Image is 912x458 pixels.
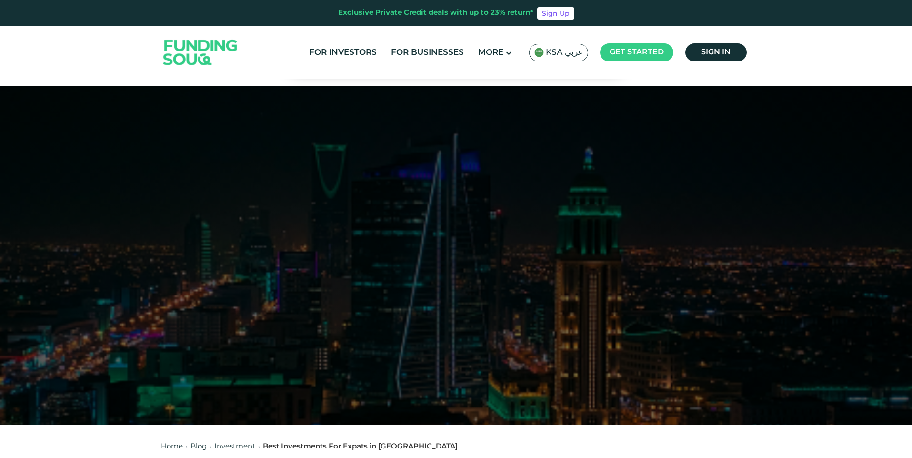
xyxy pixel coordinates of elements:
a: For Businesses [389,45,466,61]
span: Get started [610,49,664,56]
a: For Investors [307,45,379,61]
div: Best Investments For Expats in [GEOGRAPHIC_DATA] [263,441,458,452]
a: Investment [214,443,255,450]
a: Sign Up [537,7,574,20]
img: Logo [154,29,247,77]
div: Exclusive Private Credit deals with up to 23% return* [338,8,533,19]
a: Sign in [685,43,747,61]
span: Sign in [701,49,731,56]
a: Blog [190,443,207,450]
span: More [478,49,503,57]
a: Home [161,443,183,450]
img: SA Flag [534,48,544,57]
span: KSA عربي [546,47,583,58]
